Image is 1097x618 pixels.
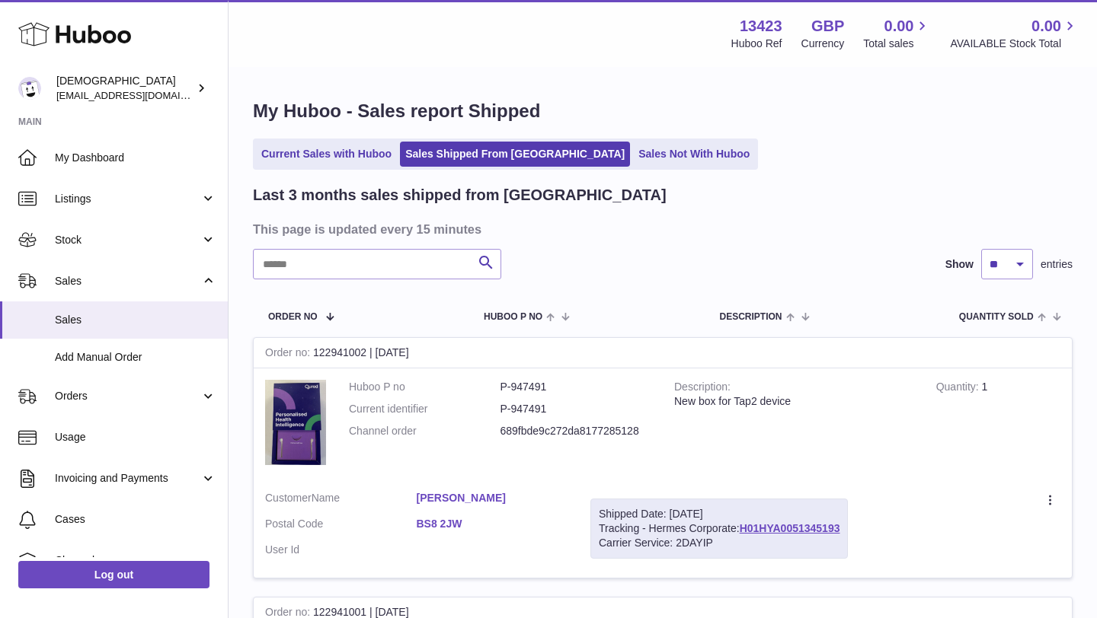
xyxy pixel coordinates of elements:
span: Listings [55,192,200,206]
a: H01HYA0051345193 [740,522,840,534]
div: [DEMOGRAPHIC_DATA] [56,74,193,103]
dt: Postal Code [265,517,417,535]
img: 1707605344.png [265,380,326,464]
span: Stock [55,233,200,247]
strong: Quantity [936,381,982,397]
td: 1 [925,368,1072,479]
a: Sales Not With Huboo [633,142,755,167]
div: Tracking - Hermes Corporate: [590,499,848,559]
span: Total sales [863,37,931,51]
a: Log out [18,561,209,588]
strong: Description [674,381,731,397]
div: Huboo Ref [731,37,782,51]
a: Current Sales with Huboo [256,142,397,167]
dd: 689fbde9c272da8177285128 [501,424,652,438]
label: Show [945,257,974,272]
span: Cases [55,512,216,527]
span: [EMAIL_ADDRESS][DOMAIN_NAME] [56,89,224,101]
a: BS8 2JW [417,517,568,531]
span: Order No [268,312,318,322]
span: Customer [265,492,312,504]
span: Sales [55,274,200,288]
span: Add Manual Order [55,350,216,365]
span: entries [1041,257,1073,272]
img: olgazyuz@outlook.com [18,77,41,100]
span: AVAILABLE Stock Total [950,37,1079,51]
dt: Huboo P no [349,380,501,394]
dt: Current identifier [349,402,501,416]
span: Sales [55,313,216,327]
dd: P-947491 [501,402,652,416]
strong: 13423 [740,16,782,37]
a: [PERSON_NAME] [417,491,568,505]
a: Sales Shipped From [GEOGRAPHIC_DATA] [400,142,630,167]
a: 0.00 AVAILABLE Stock Total [950,16,1079,51]
dt: Name [265,491,417,509]
span: Quantity Sold [959,312,1034,322]
span: Description [719,312,782,322]
dt: Channel order [349,424,501,438]
span: Huboo P no [484,312,542,322]
span: My Dashboard [55,151,216,165]
div: Shipped Date: [DATE] [599,507,840,521]
span: Channels [55,553,216,568]
div: New box for Tap2 device [674,394,913,409]
div: Currency [801,37,845,51]
span: 0.00 [1031,16,1061,37]
span: Usage [55,430,216,444]
div: 122941002 | [DATE] [254,338,1072,368]
h3: This page is updated every 15 minutes [253,221,1069,237]
dd: P-947491 [501,380,652,394]
strong: Order no [265,346,313,362]
span: Orders [55,389,200,403]
span: 0.00 [884,16,914,37]
h1: My Huboo - Sales report Shipped [253,99,1073,123]
span: Invoicing and Payments [55,471,200,486]
strong: GBP [811,16,844,37]
a: 0.00 Total sales [863,16,931,51]
div: Carrier Service: 2DAYIP [599,536,840,550]
dt: User Id [265,543,417,557]
h2: Last 3 months sales shipped from [GEOGRAPHIC_DATA] [253,185,667,205]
